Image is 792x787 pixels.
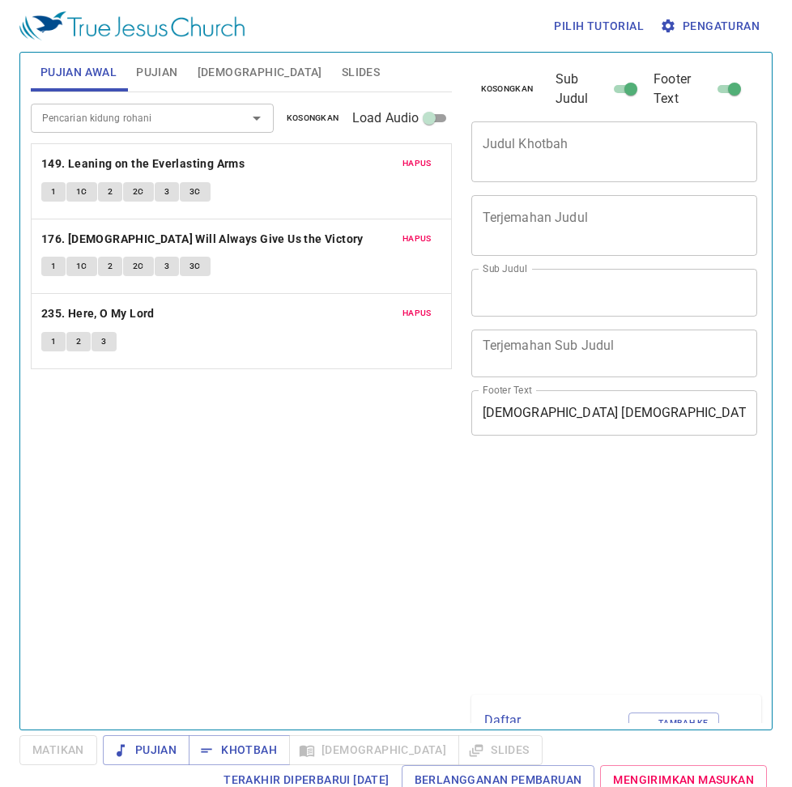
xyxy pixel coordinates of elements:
span: Kosongkan [481,82,534,96]
button: 2 [98,257,122,276]
button: Hapus [393,304,441,323]
iframe: from-child [465,453,702,689]
button: Pengaturan [657,11,766,41]
button: Khotbah [189,735,290,765]
span: 3C [189,259,201,274]
img: True Jesus Church [19,11,245,40]
span: Pujian [116,740,177,760]
span: Kosongkan [287,111,339,125]
span: 1C [76,259,87,274]
span: 1 [51,334,56,349]
span: Pujian [136,62,177,83]
button: Hapus [393,154,441,173]
span: Hapus [402,156,432,171]
button: 235. Here, O My Lord [41,304,157,324]
button: 3 [92,332,116,351]
span: Tambah ke Daftar [639,716,709,745]
span: Pilih tutorial [554,16,644,36]
span: [DEMOGRAPHIC_DATA] [198,62,322,83]
span: Footer Text [654,70,712,108]
span: Load Audio [352,108,419,128]
span: 2 [108,185,113,199]
span: 2 [76,334,81,349]
button: 2 [66,332,91,351]
button: Kosongkan [553,721,625,740]
b: 149. Leaning on the Everlasting Arms [41,154,245,174]
button: 1 [41,182,66,202]
button: 1C [66,182,97,202]
span: Hapus [402,232,432,246]
button: Kosongkan [471,79,543,99]
button: 1 [41,257,66,276]
b: 176. [DEMOGRAPHIC_DATA] Will Always Give Us the Victory [41,229,364,249]
button: Pujian [103,735,189,765]
button: 3C [180,182,211,202]
button: 176. [DEMOGRAPHIC_DATA] Will Always Give Us the Victory [41,229,366,249]
span: Sub Judul [556,70,609,108]
button: 3C [180,257,211,276]
button: 1 [41,332,66,351]
span: Khotbah [202,740,277,760]
div: Daftar Khotbah(1)KosongkanTambah ke Daftar [471,695,762,766]
span: 2C [133,185,144,199]
b: 235. Here, O My Lord [41,304,155,324]
p: Daftar Khotbah ( 1 ) [484,711,551,750]
span: 3 [164,259,169,274]
button: Hapus [393,229,441,249]
span: 1 [51,185,56,199]
button: 1C [66,257,97,276]
button: Tambah ke Daftar [628,713,719,748]
button: 149. Leaning on the Everlasting Arms [41,154,248,174]
button: Kosongkan [277,108,349,128]
button: Open [245,107,268,130]
button: 2C [123,182,154,202]
span: Pujian Awal [40,62,117,83]
button: 3 [155,257,179,276]
span: Pengaturan [663,16,760,36]
button: Pilih tutorial [547,11,650,41]
button: 3 [155,182,179,202]
button: 2C [123,257,154,276]
span: 2 [108,259,113,274]
span: 3 [101,334,106,349]
span: Slides [342,62,380,83]
span: 3C [189,185,201,199]
span: 1C [76,185,87,199]
button: 2 [98,182,122,202]
span: 3 [164,185,169,199]
span: 2C [133,259,144,274]
span: 1 [51,259,56,274]
span: Hapus [402,306,432,321]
